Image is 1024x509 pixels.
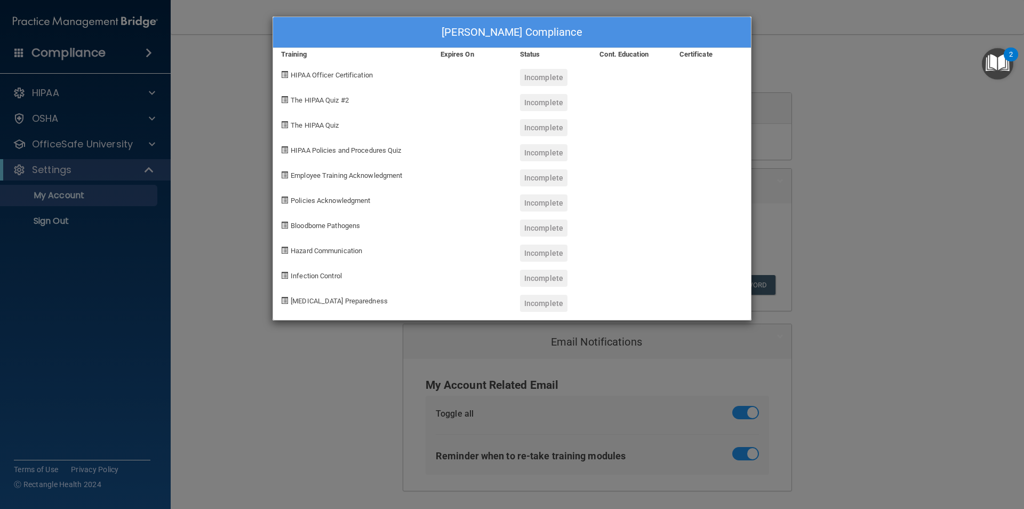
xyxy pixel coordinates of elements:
[291,96,349,104] span: The HIPAA Quiz #2
[520,245,567,262] div: Incomplete
[291,247,362,255] span: Hazard Communication
[520,119,567,136] div: Incomplete
[291,171,402,179] span: Employee Training Acknowledgment
[520,94,567,111] div: Incomplete
[433,48,512,61] div: Expires On
[291,197,370,205] span: Policies Acknowledgment
[291,222,360,230] span: Bloodborne Pathogens
[1009,54,1013,68] div: 2
[512,48,591,61] div: Status
[591,48,671,61] div: Cont. Education
[520,169,567,186] div: Incomplete
[520,194,567,212] div: Incomplete
[291,121,339,129] span: The HIPAA Quiz
[520,295,567,312] div: Incomplete
[520,144,567,161] div: Incomplete
[520,220,567,237] div: Incomplete
[982,48,1013,80] button: Open Resource Center, 2 new notifications
[291,297,388,305] span: [MEDICAL_DATA] Preparedness
[671,48,751,61] div: Certificate
[291,272,342,280] span: Infection Control
[520,270,567,287] div: Incomplete
[273,48,433,61] div: Training
[291,146,401,154] span: HIPAA Policies and Procedures Quiz
[839,433,1011,476] iframe: Drift Widget Chat Controller
[273,17,751,48] div: [PERSON_NAME] Compliance
[520,69,567,86] div: Incomplete
[291,71,373,79] span: HIPAA Officer Certification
